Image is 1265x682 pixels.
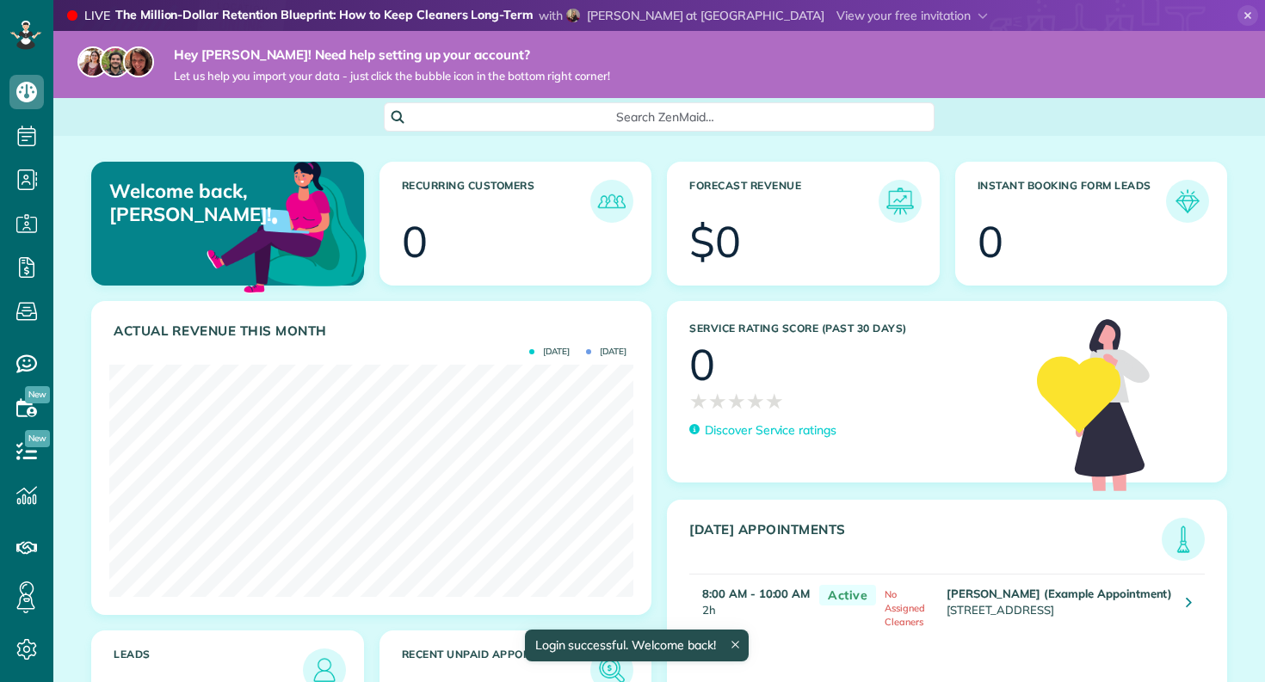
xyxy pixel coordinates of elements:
p: Welcome back, [PERSON_NAME]! [109,180,275,225]
span: [DATE] [586,347,626,356]
div: 0 [689,343,715,386]
h3: Actual Revenue this month [114,323,633,339]
img: cheryl-hajjar-8ca2d9a0a98081571bad45d25e3ae1ebb22997dcb0f93f4b4d0906acd6b91865.png [566,9,580,22]
strong: 8:00 AM - 10:00 AM [702,587,810,600]
div: 0 [978,220,1003,263]
span: [DATE] [529,347,570,356]
span: Active [819,585,876,606]
span: ★ [708,386,727,416]
div: 0 [402,220,428,263]
img: icon_recurring_customers-cf858462ba22bcd05b5a5880d41d6543d210077de5bb9ebc9590e49fd87d84ed.png [595,184,629,218]
img: michelle-19f622bdf1676172e81f8f8fba1fb50e276960ebfe0243fe18214015130c80e4.jpg [123,46,154,77]
span: [PERSON_NAME] at [GEOGRAPHIC_DATA] [587,8,824,23]
span: No Assigned Cleaners [885,588,925,628]
img: maria-72a9807cf96188c08ef61303f053569d2e2a8a1cde33d635c8a3ac13582a053d.jpg [77,46,108,77]
img: icon_forecast_revenue-8c13a41c7ed35a8dcfafea3cbb826a0462acb37728057bba2d056411b612bbbe.png [883,184,917,218]
h3: Instant Booking Form Leads [978,180,1167,223]
span: New [25,386,50,403]
div: Login successful. Welcome back! [524,630,748,661]
div: $0 [689,220,741,263]
span: with [539,8,563,23]
strong: [PERSON_NAME] (Example Appointment) [947,587,1173,600]
span: ★ [727,386,746,416]
td: [STREET_ADDRESS] [942,574,1174,636]
h3: Forecast Revenue [689,180,879,223]
h3: Service Rating score (past 30 days) [689,323,1020,335]
img: dashboard_welcome-42a62b7d889689a78055ac9021e634bf52bae3f8056760290aed330b23ab8690.png [203,142,370,309]
a: Discover Service ratings [689,421,836,439]
img: jorge-587dff0eeaa6aab1f244e6dc62b8924c3b6ad411094392a53c71c6c4a576187d.jpg [100,46,131,77]
span: ★ [765,386,784,416]
h3: [DATE] Appointments [689,522,1162,561]
strong: The Million-Dollar Retention Blueprint: How to Keep Cleaners Long-Term [115,7,534,25]
h3: Recurring Customers [402,180,591,223]
span: ★ [746,386,765,416]
span: New [25,430,50,447]
strong: Hey [PERSON_NAME]! Need help setting up your account? [174,46,610,64]
p: Discover Service ratings [705,421,836,439]
img: icon_todays_appointments-901f7ab196bb0bea1936b74009e4eb5ffbc2d2711fa7634e0d609ed5ef32b18b.png [1166,522,1200,556]
span: Let us help you import your data - just click the bubble icon in the bottom right corner! [174,69,610,83]
img: icon_form_leads-04211a6a04a5b2264e4ee56bc0799ec3eb69b7e499cbb523a139df1d13a81ae0.png [1170,184,1205,218]
td: 2h [689,574,811,636]
span: ★ [689,386,708,416]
